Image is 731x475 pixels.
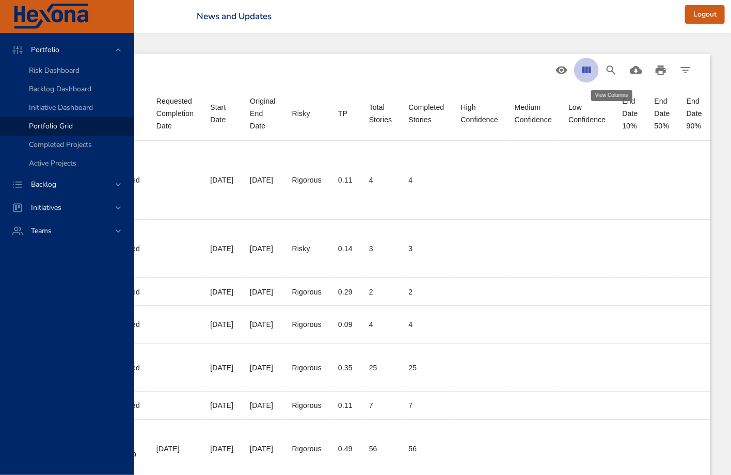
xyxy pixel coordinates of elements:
div: 25 [409,363,444,373]
div: Sort [515,101,552,126]
span: Risk Dashboard [29,65,80,75]
button: Download CSV [624,58,648,83]
div: Risky [292,107,310,120]
div: [DATE] [210,400,233,411]
div: [DATE] [210,319,233,330]
span: Initiative Dashboard [29,103,93,112]
div: 4 [409,175,444,185]
div: 2 [409,287,444,297]
div: [DATE] [210,363,233,373]
div: [DATE] [156,444,194,454]
div: Completed Stories [409,101,444,126]
div: Sort [338,107,347,120]
div: Sort [369,101,392,126]
div: 7 [409,400,444,411]
div: 4 [409,319,444,330]
div: Sort [409,101,444,126]
a: News and Updates [197,10,272,22]
span: Portfolio [23,45,68,55]
div: 0.11 [338,400,353,411]
div: 0.14 [338,243,353,254]
div: [DATE] [250,319,275,330]
div: [DATE] [250,363,275,373]
button: Logout [685,5,725,24]
span: Teams [23,226,60,236]
div: End Date 10% [623,95,638,132]
span: Risky [292,107,322,120]
div: 0.35 [338,363,353,373]
div: [DATE] [210,444,233,454]
div: Risky [292,243,322,254]
div: 0.09 [338,319,353,330]
div: 0.29 [338,287,353,297]
img: Hexona [12,4,90,29]
div: 2 [369,287,392,297]
div: Sort [568,101,606,126]
button: Print [648,58,673,83]
div: [DATE] [250,444,275,454]
button: Filter Table [673,58,698,83]
div: 3 [409,243,444,254]
div: 0.49 [338,444,353,454]
div: 7 [369,400,392,411]
div: [DATE] [210,243,233,254]
span: Logout [693,8,717,21]
span: Completed Projects [29,140,92,150]
div: Rigorous [292,444,322,454]
div: [DATE] [250,400,275,411]
div: End Date 90% [687,95,702,132]
div: Rigorous [292,363,322,373]
div: Sort [292,107,310,120]
button: View Columns [574,58,599,83]
div: Medium Confidence [515,101,552,126]
div: Sort [461,101,498,126]
div: Rigorous [292,400,322,411]
div: Total Stories [369,101,392,126]
div: Start Date [210,101,233,126]
div: 56 [409,444,444,454]
div: [DATE] [210,287,233,297]
div: TP [338,107,347,120]
div: Rigorous [292,287,322,297]
div: Rigorous [292,175,322,185]
div: [DATE] [250,175,275,185]
div: Rigorous [292,319,322,330]
div: 25 [369,363,392,373]
div: 0.11 [338,175,353,185]
div: 4 [369,319,392,330]
span: Initiatives [23,203,70,212]
div: Original End Date [250,95,275,132]
div: 4 [369,175,392,185]
div: Requested Completion Date [156,95,194,132]
div: High Confidence [461,101,498,126]
button: Search [599,58,624,83]
div: [DATE] [250,287,275,297]
span: Active Projects [29,158,76,168]
span: Backlog [23,179,65,189]
div: 3 [369,243,392,254]
button: Standard Views [549,58,574,83]
div: Sort [250,95,275,132]
span: Backlog Dashboard [29,84,91,94]
div: Sort [210,101,233,126]
div: Sort [156,95,194,132]
div: 56 [369,444,392,454]
div: Low Confidence [568,101,606,126]
div: [DATE] [210,175,233,185]
div: End Date 50% [655,95,670,132]
div: [DATE] [250,243,275,254]
span: TP [338,107,353,120]
span: Portfolio Grid [29,121,73,131]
